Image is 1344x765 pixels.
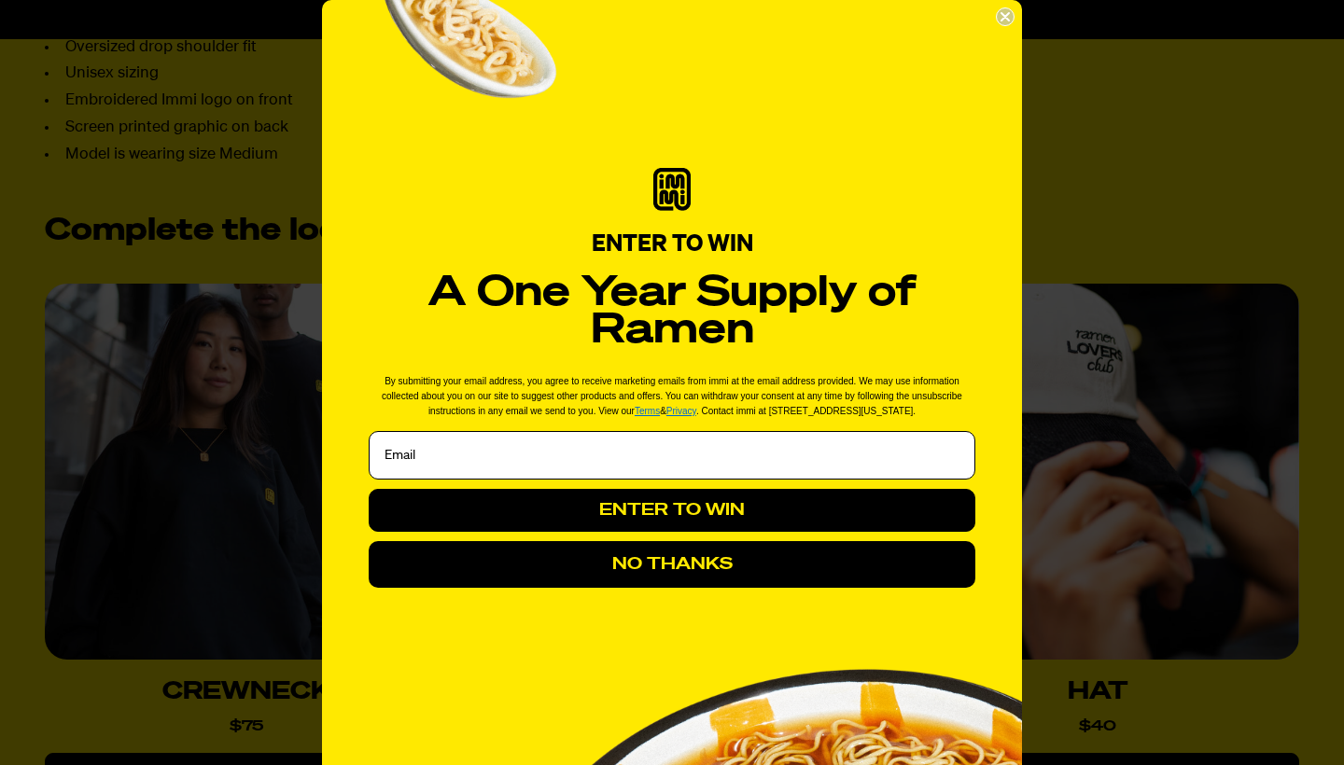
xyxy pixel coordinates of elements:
[635,406,660,416] a: Terms
[428,272,917,352] strong: A One Year Supply of Ramen
[369,431,975,480] input: Email
[653,168,691,211] img: immi
[369,489,975,532] button: ENTER TO WIN
[369,541,975,588] button: NO THANKS
[666,406,696,416] a: Privacy
[382,376,962,416] span: By submitting your email address, you agree to receive marketing emails from immi at the email ad...
[592,232,753,257] span: ENTER TO WIN
[996,7,1015,26] button: Close dialog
